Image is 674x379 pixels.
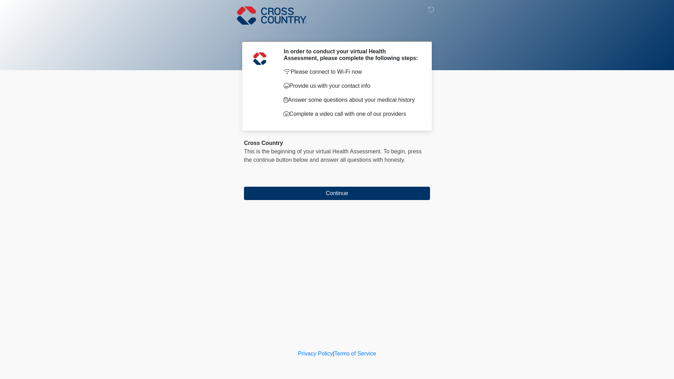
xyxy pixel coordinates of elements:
p: Provide us with your contact info [284,82,419,90]
a: Privacy Policy [298,351,333,357]
h2: In order to conduct your virtual Health Assessment, please complete the following steps: [284,48,419,61]
img: Agent Avatar [249,48,270,69]
span: press the continue button below and answer all questions with honesty. [244,148,422,163]
a: Terms of Service [334,351,376,357]
h1: ‎ ‎ ‎ [239,25,435,38]
span: This is the beginning of your virtual Health Assessment. [244,148,382,154]
a: | [333,351,334,357]
p: Answer some questions about your medical history [284,96,419,104]
p: Please connect to Wi-Fi now [284,68,419,76]
p: Complete a video call with one of our providers [284,110,419,118]
button: Continue [244,187,430,200]
img: Cross Country Logo [237,5,306,26]
span: To begin, [384,148,408,154]
div: Cross Country [244,139,430,147]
